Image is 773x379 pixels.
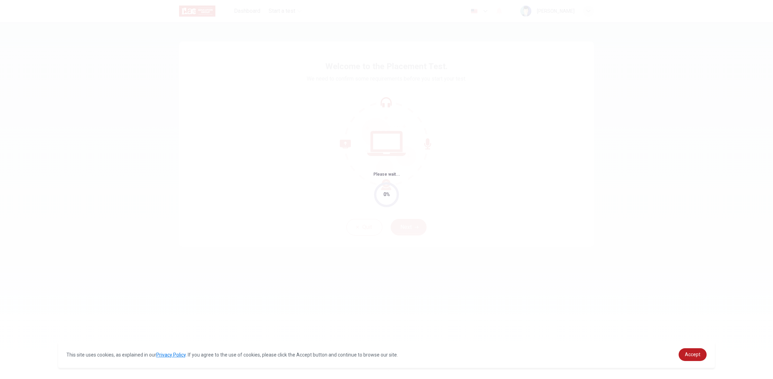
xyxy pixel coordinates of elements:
span: Accept [685,352,700,357]
span: Please wait... [373,172,400,177]
span: This site uses cookies, as explained in our . If you agree to the use of cookies, please click th... [66,352,398,358]
div: cookieconsent [58,341,715,368]
a: Privacy Policy [156,352,186,358]
div: 0% [383,191,390,198]
a: dismiss cookie message [679,348,707,361]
